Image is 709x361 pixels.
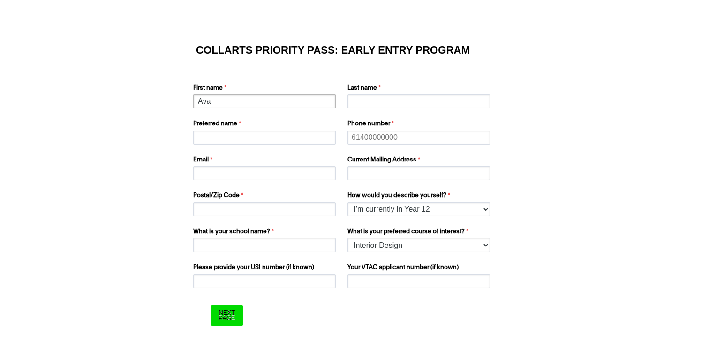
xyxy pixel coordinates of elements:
[347,274,490,288] input: Your VTAC applicant number (if known)
[193,166,336,180] input: Email
[193,155,338,167] label: Email
[193,263,338,274] label: Please provide your USI number (if known)
[347,191,492,202] label: How would you describe yourself?
[347,227,492,238] label: What is your preferred course of interest?
[193,119,338,131] label: Preferred name
[196,46,513,55] h1: COLLARTS PRIORITY PASS: EARLY ENTRY PROGRAM
[347,119,492,131] label: Phone number
[193,94,336,108] input: First name
[347,155,492,167] label: Current Mailing Address
[193,238,336,252] input: What is your school name?
[193,202,336,216] input: Postal/Zip Code
[193,227,338,238] label: What is your school name?
[211,305,242,325] input: Next Page
[347,131,490,145] input: Phone number
[347,166,490,180] input: Current Mailing Address
[193,84,338,95] label: First name
[347,263,492,274] label: Your VTAC applicant number (if known)
[347,94,490,108] input: Last name
[347,84,492,95] label: Last name
[193,191,338,202] label: Postal/Zip Code
[347,238,490,252] select: What is your preferred course of interest?
[193,274,336,288] input: Please provide your USI number (if known)
[193,131,336,145] input: Preferred name
[347,202,490,216] select: How would you describe yourself?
